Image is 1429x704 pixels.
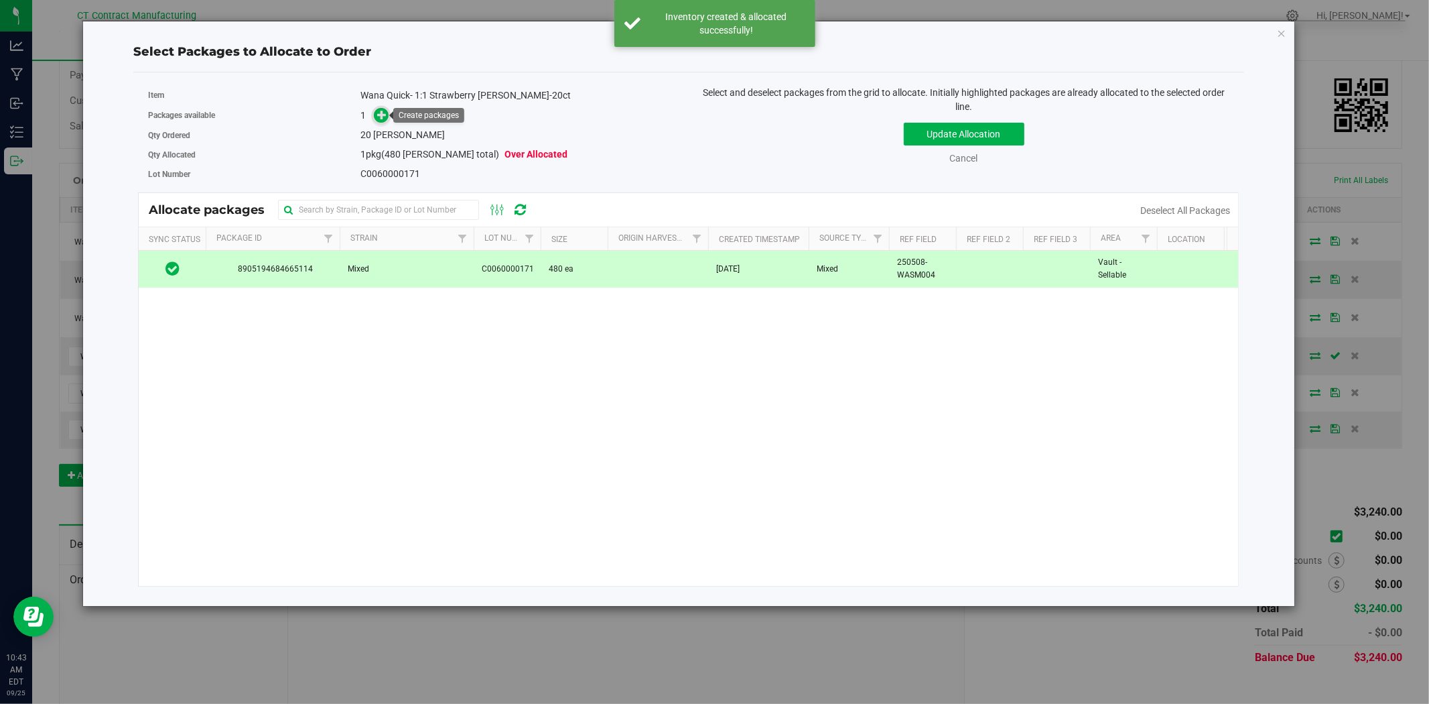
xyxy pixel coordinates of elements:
[904,123,1024,145] button: Update Allocation
[360,168,420,179] span: C0060000171
[318,227,340,250] a: Filter
[452,227,474,250] a: Filter
[716,263,740,276] span: [DATE]
[485,233,533,243] a: Lot Number
[217,233,263,243] a: Package Id
[820,233,872,243] a: Source Type
[648,10,805,37] div: Inventory created & allocated successfully!
[381,149,499,160] span: (480 [PERSON_NAME] total)
[148,149,360,161] label: Qty Allocated
[950,153,978,164] a: Cancel
[703,87,1225,112] span: Select and deselect packages from the grid to allocate. Initially highlighted packages are alread...
[360,89,679,103] div: Wana Quick- 1:1 Strawberry [PERSON_NAME]-20ct
[360,149,366,160] span: 1
[482,263,534,276] span: C0060000171
[900,235,937,244] a: Ref Field
[278,200,479,220] input: Search by Strain, Package ID or Lot Number
[1101,233,1121,243] a: Area
[214,263,332,276] span: 8905194684665114
[967,235,1011,244] a: Ref Field 2
[360,110,366,121] span: 1
[897,256,948,282] span: 250508-WASM004
[1135,227,1157,250] a: Filter
[13,597,54,637] iframe: Resource center
[1098,256,1149,282] span: Vault - Sellable
[149,202,278,217] span: Allocate packages
[148,89,360,101] label: Item
[351,233,379,243] a: Strain
[619,233,687,243] a: Origin Harvests
[1034,235,1078,244] a: Ref Field 3
[165,259,180,278] span: In Sync
[399,111,459,120] div: Create packages
[148,168,360,180] label: Lot Number
[867,227,889,250] a: Filter
[686,227,708,250] a: Filter
[1140,205,1230,216] a: Deselect All Packages
[1168,235,1206,244] a: Location
[519,227,541,250] a: Filter
[360,149,567,160] span: pkg
[817,263,838,276] span: Mixed
[348,263,369,276] span: Mixed
[373,129,445,140] span: [PERSON_NAME]
[720,235,801,244] a: Created Timestamp
[360,129,371,140] span: 20
[552,235,568,244] a: Size
[549,263,573,276] span: 480 ea
[148,109,360,121] label: Packages available
[149,235,201,244] a: Sync Status
[133,43,1244,61] div: Select Packages to Allocate to Order
[504,149,567,160] span: Over Allocated
[148,129,360,141] label: Qty Ordered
